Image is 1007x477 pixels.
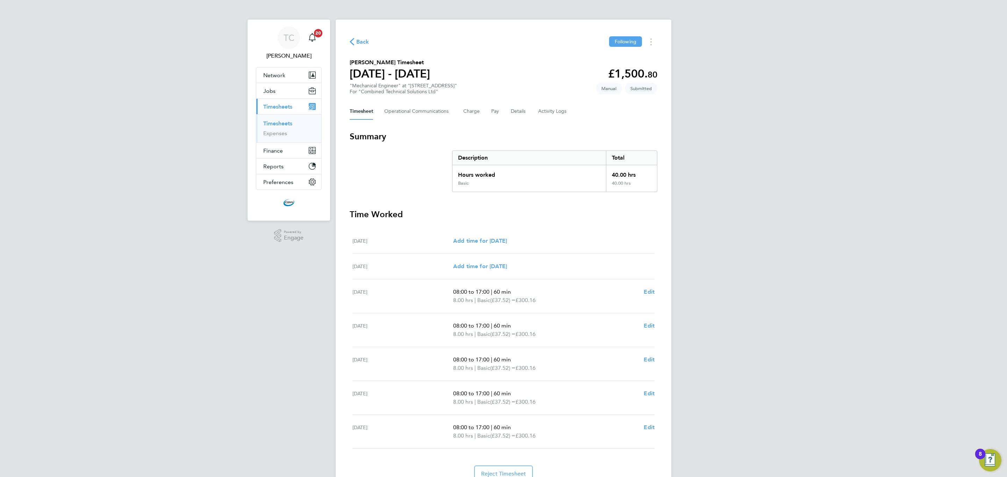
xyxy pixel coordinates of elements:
[644,288,655,295] span: Edit
[352,322,453,338] div: [DATE]
[606,181,657,192] div: 40.00 hrs
[490,331,515,337] span: (£37.52) =
[352,262,453,271] div: [DATE]
[644,423,655,432] a: Edit
[491,103,500,120] button: Pay
[644,288,655,296] a: Edit
[477,432,490,440] span: Basic
[453,390,490,397] span: 08:00 to 17:00
[274,229,304,242] a: Powered byEngage
[606,151,657,165] div: Total
[256,159,321,174] button: Reports
[452,151,606,165] div: Description
[644,355,655,364] a: Edit
[491,322,492,329] span: |
[606,165,657,181] div: 40.00 hrs
[494,390,511,397] span: 60 min
[256,52,322,60] span: Tom Cheek
[490,398,515,405] span: (£37.52) =
[352,389,453,406] div: [DATE]
[515,297,536,303] span: £300.16
[453,322,490,329] span: 08:00 to 17:00
[453,365,473,371] span: 8.00 hrs
[452,165,606,181] div: Hours worked
[458,181,469,186] div: Basic
[263,179,293,185] span: Preferences
[596,83,622,94] span: This timesheet was manually created.
[453,432,473,439] span: 8.00 hrs
[463,103,480,120] button: Charge
[256,99,321,114] button: Timesheets
[494,322,511,329] span: 60 min
[538,103,567,120] button: Activity Logs
[491,390,492,397] span: |
[256,174,321,190] button: Preferences
[615,38,636,45] span: Following
[350,67,430,81] h1: [DATE] - [DATE]
[608,67,657,80] app-decimal: £1,500.
[256,83,321,98] button: Jobs
[979,449,1001,471] button: Open Resource Center, 8 new notifications
[453,262,507,271] a: Add time for [DATE]
[352,237,453,245] div: [DATE]
[453,237,507,244] span: Add time for [DATE]
[491,356,492,363] span: |
[453,237,507,245] a: Add time for [DATE]
[284,229,303,235] span: Powered by
[256,67,321,83] button: Network
[314,29,322,37] span: 20
[515,398,536,405] span: £300.16
[248,20,330,221] nav: Main navigation
[511,103,527,120] button: Details
[515,365,536,371] span: £300.16
[477,296,490,304] span: Basic
[644,322,655,330] a: Edit
[352,288,453,304] div: [DATE]
[263,88,276,94] span: Jobs
[453,398,473,405] span: 8.00 hrs
[350,209,657,220] h3: Time Worked
[350,131,657,142] h3: Summary
[494,424,511,431] span: 60 min
[350,83,457,95] div: "Mechanical Engineer" at "[STREET_ADDRESS]"
[477,330,490,338] span: Basic
[283,197,294,208] img: cbwstaffingsolutions-logo-retina.png
[256,114,321,142] div: Timesheets
[284,235,303,241] span: Engage
[477,364,490,372] span: Basic
[644,356,655,363] span: Edit
[263,163,284,170] span: Reports
[494,288,511,295] span: 60 min
[352,423,453,440] div: [DATE]
[645,36,657,47] button: Timesheets Menu
[490,297,515,303] span: (£37.52) =
[474,365,476,371] span: |
[609,36,642,47] button: Following
[644,390,655,397] span: Edit
[256,143,321,158] button: Finance
[452,151,657,192] div: Summary
[263,120,292,127] a: Timesheets
[263,147,283,154] span: Finance
[474,398,476,405] span: |
[490,432,515,439] span: (£37.52) =
[453,331,473,337] span: 8.00 hrs
[384,103,452,120] button: Operational Communications
[453,356,490,363] span: 08:00 to 17:00
[515,331,536,337] span: £300.16
[263,130,287,137] a: Expenses
[474,297,476,303] span: |
[284,33,294,42] span: TC
[256,197,322,208] a: Go to home page
[305,27,319,49] a: 20
[515,432,536,439] span: £300.16
[644,322,655,329] span: Edit
[453,288,490,295] span: 08:00 to 17:00
[350,37,369,46] button: Back
[644,389,655,398] a: Edit
[648,69,657,80] span: 80
[453,297,473,303] span: 8.00 hrs
[356,38,369,46] span: Back
[625,83,657,94] span: This timesheet is Submitted.
[453,424,490,431] span: 08:00 to 17:00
